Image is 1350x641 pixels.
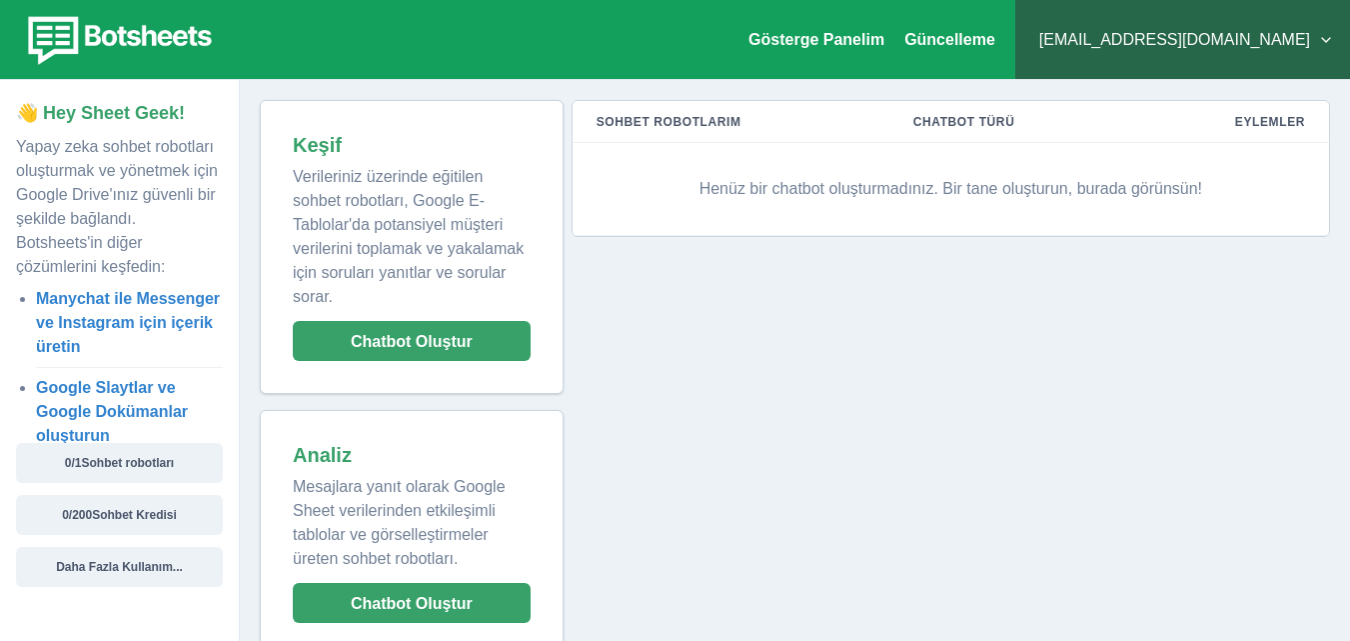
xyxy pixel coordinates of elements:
[16,138,218,275] font: Yapay zeka sohbet robotları oluşturmak ve yönetmek için Google Drive'ınız güvenli bir şekilde bağ...
[1031,20,1334,60] button: [EMAIL_ADDRESS][DOMAIN_NAME]
[82,456,175,470] font: Sohbet robotları
[56,560,183,574] font: Daha Fazla Kullanım...
[16,12,218,68] img: botsheets-logo.png
[351,595,473,612] font: Chatbot Oluştur
[293,321,531,361] button: Chatbot Oluştur
[16,103,185,123] font: 👋 Hey Sheet Geek!
[597,115,741,129] font: Sohbet Robotlarım
[16,443,223,483] button: 0/1Sohbet robotları
[36,290,220,355] a: Manychat ile Messenger ve Instagram için içerik üretin
[904,31,995,48] font: Güncelleme
[293,444,352,466] font: Analiz
[69,508,72,522] font: /
[351,333,473,350] font: Chatbot Oluştur
[65,456,72,470] font: 0
[1235,115,1305,129] font: Eylemler
[699,180,1202,197] font: Henüz bir chatbot oluşturmadınız. Bir tane oluşturun, burada görünsün!
[92,508,177,522] font: Sohbet Kredisi
[75,456,82,470] font: 1
[71,456,74,470] font: /
[62,508,69,522] font: 0
[293,134,342,156] font: Keşif
[293,583,531,623] button: Chatbot Oluştur
[36,379,188,444] a: Google Slaytlar ve Google Dokümanlar oluşturun
[72,508,92,522] font: 200
[16,495,223,535] button: 0/200Sohbet Kredisi
[16,547,223,587] button: Daha Fazla Kullanım...
[913,115,1015,129] font: Chatbot Türü
[293,478,506,567] font: Mesajlara yanıt olarak Google Sheet verilerinden etkileşimli tablolar ve görselleştirmeler üreten...
[748,31,884,48] a: Gösterge Panelim
[293,168,524,305] font: Verileriniz üzerinde eğitilen sohbet robotları, Google E-Tablolar'da potansiyel müşteri verilerin...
